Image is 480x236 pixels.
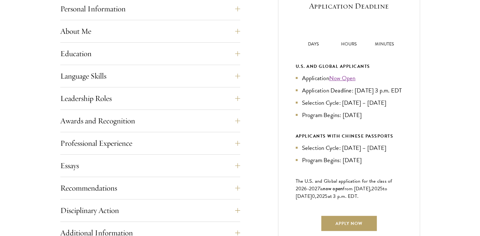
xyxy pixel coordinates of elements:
span: now open [323,185,343,192]
span: 202 [371,185,380,192]
div: U.S. and Global Applicants [296,62,402,70]
span: , [315,192,316,200]
span: 7 [317,185,320,192]
span: 5 [380,185,383,192]
button: Awards and Recognition [60,113,240,128]
span: 202 [317,192,325,200]
li: Program Begins: [DATE] [296,156,402,165]
span: The U.S. and Global application for the class of 202 [296,177,392,192]
button: Language Skills [60,68,240,84]
button: Disciplinary Action [60,203,240,218]
button: Leadership Roles [60,91,240,106]
span: 0 [312,192,315,200]
button: Recommendations [60,180,240,196]
button: Personal Information [60,1,240,16]
button: Education [60,46,240,61]
button: About Me [60,24,240,39]
button: Professional Experience [60,136,240,151]
li: Selection Cycle: [DATE] – [DATE] [296,143,402,152]
a: Now Open [329,74,356,83]
li: Application [296,74,402,83]
span: from [DATE], [343,185,371,192]
span: at 3 p.m. EDT. [328,192,359,200]
p: Days [296,41,331,47]
li: Selection Cycle: [DATE] – [DATE] [296,98,402,107]
span: -202 [307,185,317,192]
span: is [320,185,323,192]
div: APPLICANTS WITH CHINESE PASSPORTS [296,132,402,140]
p: Hours [331,41,367,47]
li: Program Begins: [DATE] [296,110,402,120]
span: 5 [325,192,328,200]
span: to [DATE] [296,185,387,200]
button: Essays [60,158,240,173]
p: Minutes [367,41,402,47]
span: 6 [304,185,307,192]
li: Application Deadline: [DATE] 3 p.m. EDT [296,86,402,95]
a: Apply Now [321,216,377,231]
